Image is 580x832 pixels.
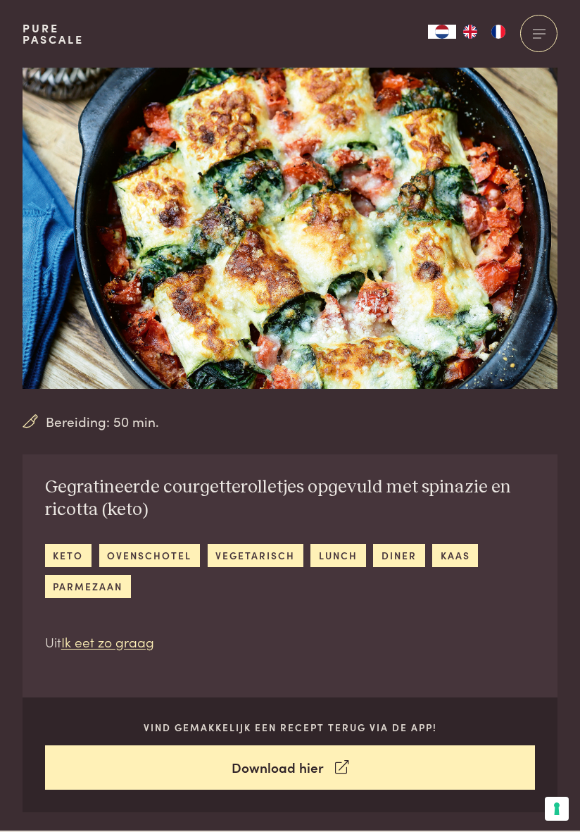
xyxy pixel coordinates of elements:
[456,25,512,39] ul: Language list
[428,25,456,39] div: Language
[484,25,512,39] a: FR
[23,68,557,389] img: Gegratineerde courgetterolletjes opgevuld met spinazie en ricotta (keto)
[45,544,92,567] a: keto
[45,575,131,598] a: parmezaan
[45,745,536,790] a: Download hier
[545,797,569,821] button: Uw voorkeuren voor toestemming voor trackingtechnologieën
[23,23,84,45] a: PurePascale
[432,544,478,567] a: kaas
[99,544,200,567] a: ovenschotel
[46,411,159,432] span: Bereiding: 50 min.
[428,25,456,39] a: NL
[61,632,154,651] a: Ik eet zo graag
[456,25,484,39] a: EN
[45,632,536,652] p: Uit
[45,720,536,735] p: Vind gemakkelijk een recept terug via de app!
[208,544,303,567] a: vegetarisch
[310,544,365,567] a: lunch
[428,25,512,39] aside: Language selected: Nederlands
[45,476,536,521] h2: Gegratineerde courgetterolletjes opgevuld met spinazie en ricotta (keto)
[373,544,424,567] a: diner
